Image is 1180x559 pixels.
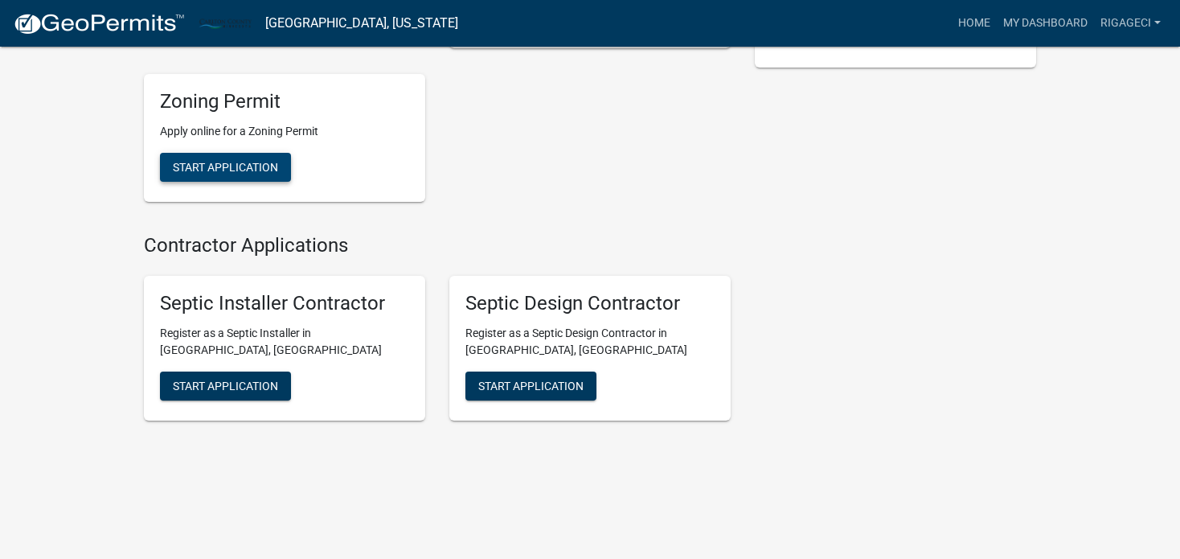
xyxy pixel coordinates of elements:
span: Start Application [173,160,278,173]
img: Carlton County, Minnesota [198,12,252,34]
h4: Contractor Applications [144,234,731,257]
p: Apply online for a Zoning Permit [160,123,409,140]
wm-workflow-list-section: Contractor Applications [144,234,731,434]
button: Start Application [160,372,291,401]
span: Start Application [478,380,584,393]
a: Home [952,8,997,39]
span: Start Application [173,380,278,393]
button: Start Application [465,372,596,401]
p: Register as a Septic Design Contractor in [GEOGRAPHIC_DATA], [GEOGRAPHIC_DATA] [465,325,715,359]
h5: Zoning Permit [160,90,409,113]
a: My Dashboard [997,8,1094,39]
a: RigaGeci [1094,8,1167,39]
a: [GEOGRAPHIC_DATA], [US_STATE] [265,10,458,37]
h5: Septic Design Contractor [465,292,715,315]
button: Start Application [160,153,291,182]
p: Register as a Septic Installer in [GEOGRAPHIC_DATA], [GEOGRAPHIC_DATA] [160,325,409,359]
h5: Septic Installer Contractor [160,292,409,315]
